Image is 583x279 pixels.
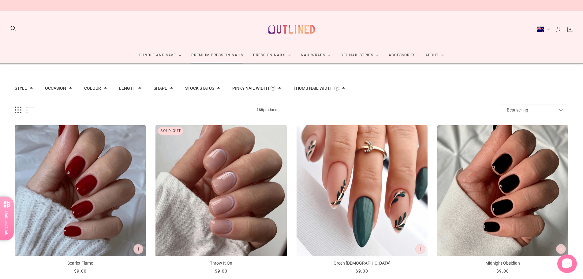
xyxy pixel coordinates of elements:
img: Throw It On-Press on Manicure-Outlined [155,125,286,256]
button: Filter by Occasion [45,86,66,90]
a: Green Zen [297,125,428,274]
a: Throw It On [155,125,286,274]
a: Press On Nails [248,47,296,63]
button: List view [26,107,34,114]
a: Account [555,26,562,33]
button: New Zealand [536,26,550,32]
button: Grid view [15,107,21,114]
p: Midnight Obsidian [437,260,568,266]
img: Midnight Obsidian-Press on Manicure-Outlined [437,125,568,256]
a: Accessories [384,47,420,63]
button: Filter by Stock status [185,86,214,90]
p: Scarlet Flame [15,260,146,266]
button: Search [10,25,17,32]
button: Add to cart [133,244,143,254]
button: Filter by Colour [84,86,101,90]
div: $9.00 [496,268,509,274]
button: Filter by Pinky Nail Width [232,86,269,90]
a: Cart [566,26,573,33]
img: Scarlet Flame-Press on Manicure-Outlined [15,125,146,256]
a: Scarlet Flame [15,125,146,274]
div: $9.00 [215,268,227,274]
a: Midnight Obsidian [437,125,568,274]
a: Premium Press On Nails [186,47,248,63]
p: Green [DEMOGRAPHIC_DATA] [297,260,428,266]
button: Add to cart [415,244,425,254]
a: About [420,47,449,63]
button: Best selling [501,104,568,116]
a: Nail Wraps [296,47,336,63]
button: Filter by Thumb Nail Width [293,86,333,90]
div: $9.00 [356,268,368,274]
b: 168 [256,108,263,112]
button: Filter by Shape [154,86,167,90]
button: Filter by Length [119,86,136,90]
a: Bundle and Save [134,47,186,63]
button: Filter by Style [15,86,27,90]
div: $9.00 [74,268,87,274]
span: products [34,107,501,113]
p: Throw It On [155,260,286,266]
div: Sold out [158,127,183,135]
a: Outlined [265,16,319,42]
button: Add to cart [556,244,566,254]
a: Gel Nail Strips [336,47,384,63]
